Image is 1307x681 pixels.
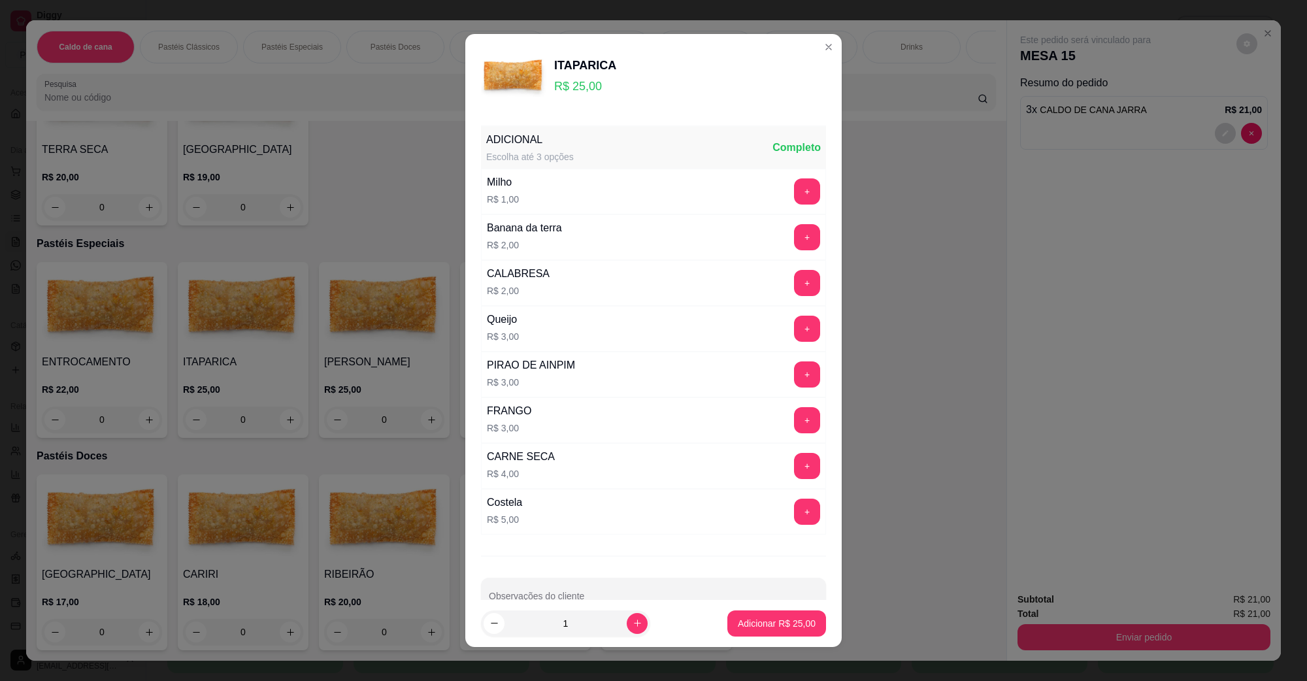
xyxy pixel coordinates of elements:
input: Observações do cliente [489,595,818,608]
button: add [794,270,820,296]
p: R$ 3,00 [487,376,575,389]
p: R$ 4,00 [487,467,555,480]
img: product-image [481,44,546,110]
p: R$ 3,00 [487,422,531,435]
button: add [794,407,820,433]
p: R$ 5,00 [487,513,522,526]
div: PIRAO DE AINPIM [487,357,575,373]
div: Costela [487,495,522,510]
p: R$ 25,00 [554,77,616,95]
button: add [794,178,820,205]
p: R$ 2,00 [487,239,562,252]
div: Completo [772,140,821,156]
div: FRANGO [487,403,531,419]
div: Milho [487,174,519,190]
button: add [794,316,820,342]
p: R$ 3,00 [487,330,519,343]
div: CARNE SECA [487,449,555,465]
button: add [794,361,820,388]
div: Banana da terra [487,220,562,236]
p: R$ 1,00 [487,193,519,206]
div: ITAPARICA [554,56,616,75]
button: increase-product-quantity [627,613,648,634]
button: add [794,224,820,250]
button: add [794,453,820,479]
button: add [794,499,820,525]
div: CALABRESA [487,266,550,282]
button: Close [818,37,839,58]
p: R$ 2,00 [487,284,550,297]
p: Adicionar R$ 25,00 [738,617,816,630]
button: decrease-product-quantity [484,613,505,634]
div: Queijo [487,312,519,327]
button: Adicionar R$ 25,00 [727,610,826,637]
div: Escolha até 3 opções [486,150,574,163]
div: ADICIONAL [486,132,574,148]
